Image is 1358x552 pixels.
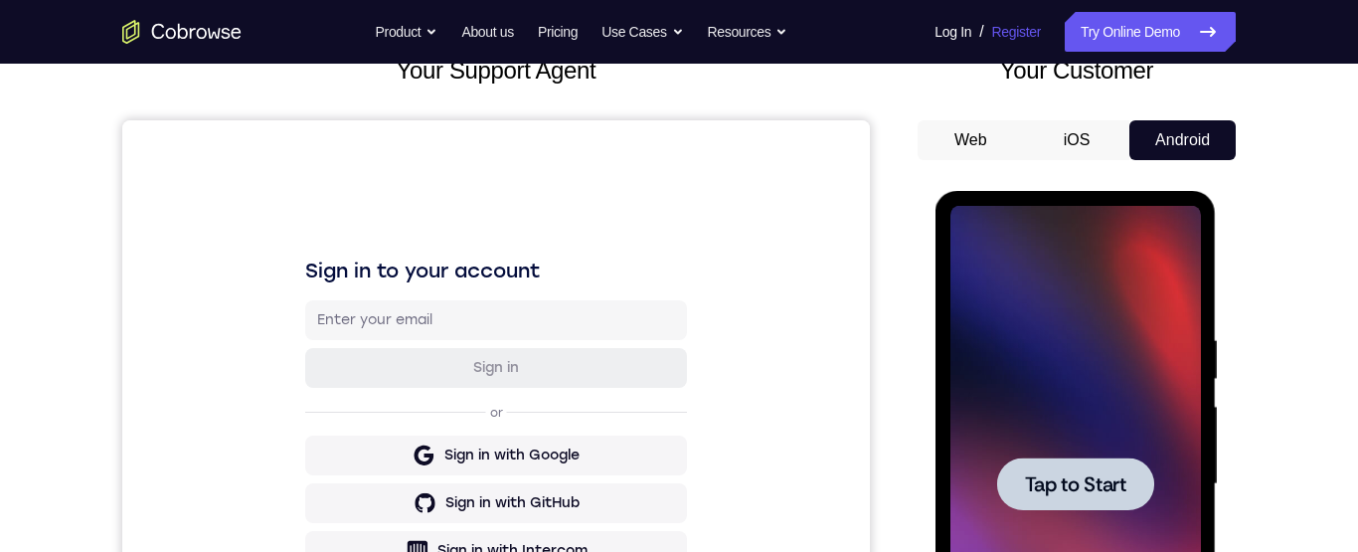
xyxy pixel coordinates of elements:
button: Sign in with Intercom [183,411,565,451]
button: Sign in [183,228,565,268]
a: Go to the home page [122,20,242,44]
a: Try Online Demo [1065,12,1236,52]
a: Register [992,12,1041,52]
h2: Your Customer [918,53,1236,89]
h2: Your Support Agent [122,53,870,89]
div: Sign in with Intercom [315,421,465,441]
div: Sign in with Zendesk [317,468,463,488]
button: Use Cases [601,12,683,52]
a: Log In [934,12,971,52]
button: Sign in with GitHub [183,363,565,403]
a: About us [461,12,513,52]
button: iOS [1024,120,1130,160]
button: Sign in with Google [183,315,565,355]
a: Create a new account [336,515,477,529]
p: or [364,284,385,300]
span: Tap to Start [89,283,191,303]
button: Resources [708,12,788,52]
h1: Sign in to your account [183,136,565,164]
div: Sign in with Google [322,325,457,345]
button: Product [376,12,438,52]
button: Android [1129,120,1236,160]
span: / [979,20,983,44]
p: Don't have an account? [183,514,565,530]
a: Pricing [538,12,578,52]
div: Sign in with GitHub [323,373,457,393]
button: Sign in with Zendesk [183,459,565,498]
input: Enter your email [195,190,553,210]
button: Web [918,120,1024,160]
button: Tap to Start [62,267,219,319]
